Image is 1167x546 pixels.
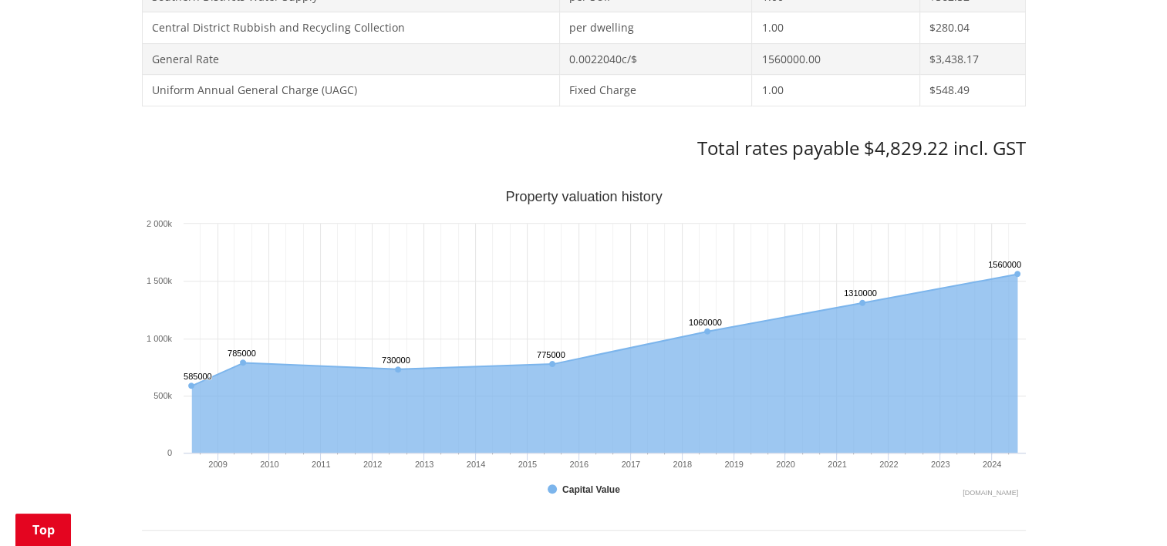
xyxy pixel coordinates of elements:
[982,460,1000,469] text: 2024
[363,460,381,469] text: 2012
[920,75,1025,106] td: $548.49
[142,43,559,75] td: General Rate
[689,318,722,327] text: 1060000
[505,189,662,204] text: Property valuation history
[559,12,752,44] td: per dwelling
[752,12,920,44] td: 1.00
[752,43,920,75] td: 1560000.00
[930,460,949,469] text: 2023
[844,288,877,298] text: 1310000
[828,460,846,469] text: 2021
[920,43,1025,75] td: $3,438.17
[142,137,1026,160] h3: Total rates payable $4,829.22 incl. GST
[142,190,1026,499] svg: Interactive chart
[466,460,484,469] text: 2014
[1096,481,1152,537] iframe: Messenger Launcher
[704,328,710,334] path: Saturday, Jun 30, 12:00, 1,060,000. Capital Value.
[920,12,1025,44] td: $280.04
[548,361,555,367] path: Tuesday, Jun 30, 12:00, 775,000. Capital Value.
[260,460,278,469] text: 2010
[776,460,794,469] text: 2020
[621,460,639,469] text: 2017
[184,372,212,381] text: 585000
[962,489,1017,497] text: Chart credits: Highcharts.com
[724,460,743,469] text: 2019
[240,359,246,366] path: Tuesday, Jun 30, 12:00, 785,000. Capital Value.
[142,75,559,106] td: Uniform Annual General Charge (UAGC)
[142,190,1026,499] div: Property valuation history. Highcharts interactive chart.
[15,514,71,546] a: Top
[879,460,898,469] text: 2022
[146,276,172,285] text: 1 500k
[548,483,622,497] button: Show Capital Value
[395,366,401,372] path: Saturday, Jun 30, 12:00, 730,000. Capital Value.
[146,334,172,343] text: 1 000k
[208,460,227,469] text: 2009
[167,448,171,457] text: 0
[988,260,1021,269] text: 1560000
[559,43,752,75] td: 0.0022040c/$
[382,356,410,365] text: 730000
[146,219,172,228] text: 2 000k
[188,383,194,389] path: Monday, Jun 30, 12:00, 585,000. Capital Value.
[153,391,172,400] text: 500k
[1014,271,1020,277] path: Sunday, Jun 30, 12:00, 1,560,000. Capital Value.
[673,460,691,469] text: 2018
[414,460,433,469] text: 2013
[752,75,920,106] td: 1.00
[859,299,865,305] path: Wednesday, Jun 30, 12:00, 1,310,000. Capital Value.
[142,12,559,44] td: Central District Rubbish and Recycling Collection
[537,350,565,359] text: 775000
[569,460,588,469] text: 2016
[518,460,536,469] text: 2015
[559,75,752,106] td: Fixed Charge
[228,349,256,358] text: 785000
[311,460,329,469] text: 2011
